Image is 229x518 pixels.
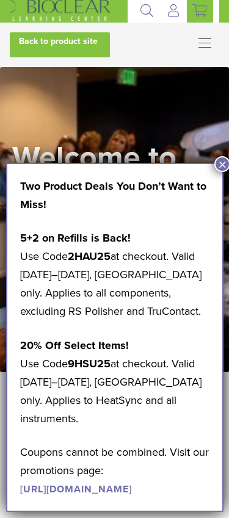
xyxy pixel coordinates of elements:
[20,229,209,320] p: Use Code at checkout. Valid [DATE]–[DATE], [GEOGRAPHIC_DATA] only. Applies to all components, exc...
[68,357,111,370] strong: 9HSU25
[20,336,209,428] p: Use Code at checkout. Valid [DATE]–[DATE], [GEOGRAPHIC_DATA] only. Applies to HeatSync and all in...
[12,142,217,264] h2: Welcome to the [GEOGRAPHIC_DATA]
[20,231,131,245] strong: 5+2 on Refills is Back!
[10,32,110,57] a: Back to product site
[68,250,111,263] strong: 2HAU25
[20,483,132,495] a: [URL][DOMAIN_NAME]
[189,32,213,57] nav: Primary Navigation
[20,179,206,211] strong: Two Product Deals You Don’t Want to Miss!
[20,443,209,498] p: Coupons cannot be combined. Visit our promotions page:
[20,339,129,352] strong: 20% Off Select Items!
